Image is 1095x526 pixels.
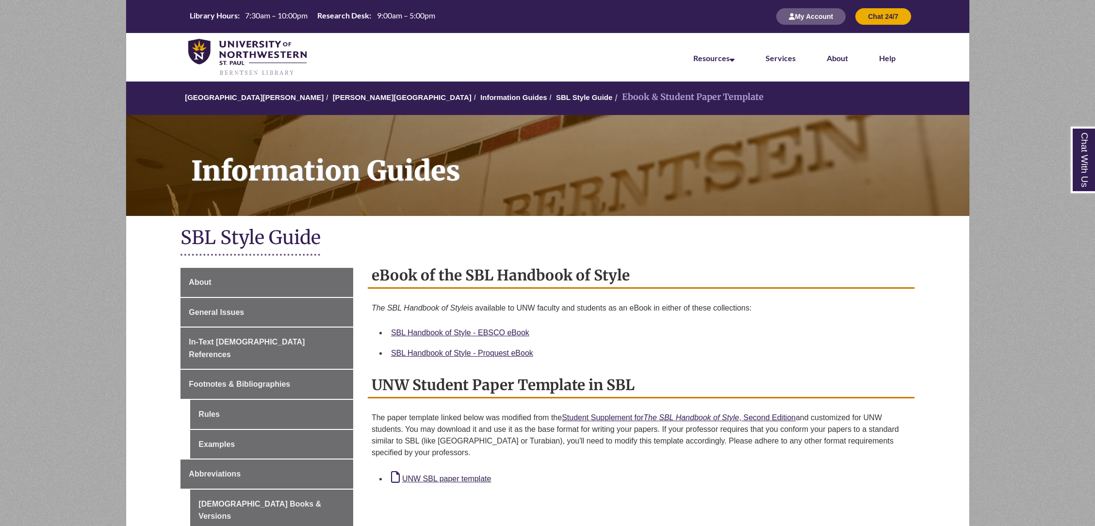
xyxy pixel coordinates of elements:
a: Information Guides [480,93,547,101]
a: Resources [693,53,735,63]
a: [GEOGRAPHIC_DATA][PERSON_NAME] [185,93,324,101]
a: Examples [190,430,353,459]
a: SBL Handbook of Style - EBSCO eBook [391,329,529,337]
a: Hours Today [186,10,439,23]
p: is available to UNW faculty and students as an eBook in either of these collections: [372,298,911,318]
a: SBL Handbook of Style - Proquest eBook [391,349,533,357]
span: Footnotes & Bibliographies [189,380,290,388]
h1: Information Guides [180,115,969,203]
a: Information Guides [126,115,969,216]
table: Hours Today [186,10,439,22]
a: My Account [776,12,846,20]
a: About [827,53,848,63]
button: My Account [776,8,846,25]
em: The SBL Handbook of Style [372,304,467,312]
button: Chat 24/7 [855,8,911,25]
p: The paper template linked below was modified from the and customized for UNW students. You may do... [372,408,911,462]
th: Research Desk: [313,10,373,21]
span: General Issues [189,308,244,316]
h2: UNW Student Paper Template in SBL [368,373,915,398]
a: Rules [190,400,353,429]
a: Student Supplement forThe SBL Handbook of Style, Second Edition [562,413,796,422]
a: Chat 24/7 [855,12,911,20]
em: The SBL Handbook of Style [643,413,739,422]
span: 9:00am – 5:00pm [377,11,435,20]
a: About [180,268,353,297]
a: In-Text [DEMOGRAPHIC_DATA] References [180,328,353,369]
h2: eBook of the SBL Handbook of Style [368,263,915,289]
a: Footnotes & Bibliographies [180,370,353,399]
span: About [189,278,211,286]
a: General Issues [180,298,353,327]
a: Abbreviations [180,460,353,489]
a: Help [879,53,896,63]
a: [PERSON_NAME][GEOGRAPHIC_DATA] [333,93,472,101]
a: Services [766,53,796,63]
li: Ebook & Student Paper Template [612,90,764,104]
a: UNW SBL paper template [391,475,491,483]
th: Library Hours: [186,10,241,21]
span: In-Text [DEMOGRAPHIC_DATA] References [189,338,305,359]
span: Abbreviations [189,470,241,478]
img: UNWSP Library Logo [188,39,307,77]
span: 7:30am – 10:00pm [245,11,308,20]
h1: SBL Style Guide [180,226,914,251]
a: SBL Style Guide [556,93,612,101]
